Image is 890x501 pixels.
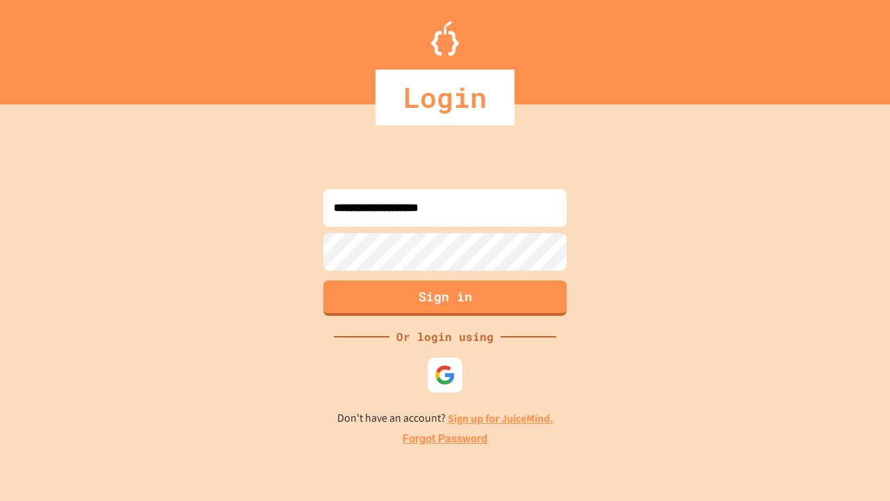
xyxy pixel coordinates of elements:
a: Sign up for JuiceMind. [448,411,553,426]
p: Don't have an account? [337,410,553,427]
img: google-icon.svg [435,365,455,385]
button: Sign in [323,280,567,316]
img: Logo.svg [431,21,459,56]
div: Or login using [389,328,501,345]
a: Forgot Password [403,431,487,447]
div: Login [375,70,515,125]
